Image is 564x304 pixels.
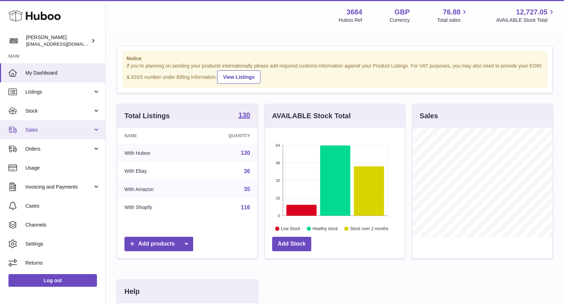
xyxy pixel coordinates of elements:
h3: AVAILABLE Stock Total [272,111,351,121]
strong: GBP [394,7,410,17]
strong: Notice [127,55,543,62]
th: Quantity [194,128,257,144]
td: With Amazon [117,180,194,198]
a: 36 [244,168,250,174]
span: Cases [25,203,100,209]
span: 76.88 [443,7,460,17]
span: Settings [25,241,100,247]
text: Healthy stock [312,226,338,231]
h3: Sales [419,111,438,121]
span: Sales [25,127,93,133]
a: 35 [244,186,250,192]
span: Total sales [437,17,468,24]
a: 12,727.05 AVAILABLE Stock Total [496,7,556,24]
span: Stock [25,108,93,114]
span: Channels [25,222,100,228]
div: Huboo Ref [339,17,362,24]
td: With Ebay [117,162,194,180]
div: Currency [390,17,410,24]
td: With Huboo [117,144,194,162]
span: AVAILABLE Stock Total [496,17,556,24]
span: Orders [25,146,93,152]
a: Add products [124,237,193,251]
text: 0 [278,214,280,218]
a: View Listings [217,70,260,84]
text: 48 [276,161,280,165]
span: 12,727.05 [516,7,547,17]
strong: 3684 [347,7,362,17]
div: [PERSON_NAME] [26,34,90,47]
div: If you're planning on sending your products internationally please add required customs informati... [127,63,543,84]
text: Stock over 2 months [350,226,388,231]
a: 116 [241,204,250,210]
strong: 130 [238,112,250,119]
text: 32 [276,178,280,183]
img: theinternationalventure@gmail.com [8,36,19,46]
h3: Total Listings [124,111,170,121]
span: Usage [25,165,100,171]
h3: Help [124,287,140,296]
span: Invoicing and Payments [25,184,93,190]
td: With Shopify [117,198,194,217]
a: Log out [8,274,97,287]
span: Returns [25,260,100,266]
a: 130 [238,112,250,120]
a: 130 [241,150,250,156]
th: Name [117,128,194,144]
text: Low Stock [281,226,301,231]
a: 76.88 Total sales [437,7,468,24]
text: 64 [276,143,280,147]
span: Listings [25,89,93,95]
span: My Dashboard [25,70,100,76]
a: Add Stock [272,237,311,251]
text: 16 [276,196,280,200]
span: [EMAIL_ADDRESS][DOMAIN_NAME] [26,41,104,47]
